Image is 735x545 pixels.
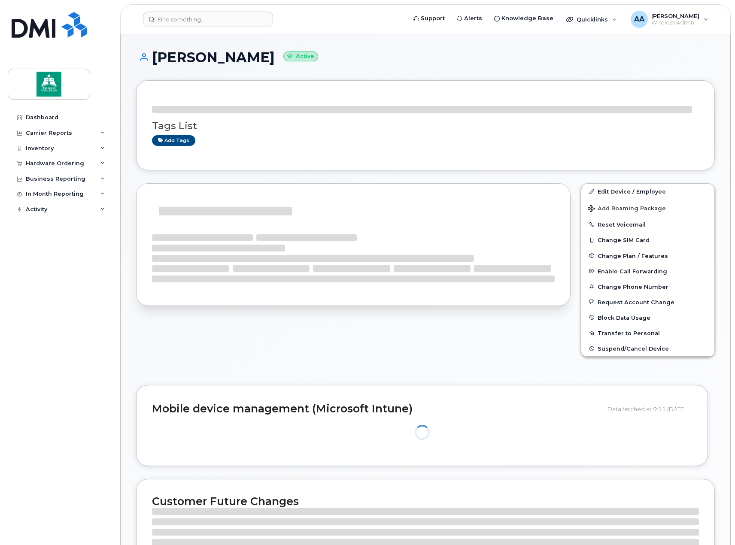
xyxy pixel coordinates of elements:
button: Enable Call Forwarding [581,263,714,279]
a: Edit Device / Employee [581,184,714,199]
span: Enable Call Forwarding [598,268,667,274]
h2: Mobile device management (Microsoft Intune) [152,403,601,415]
button: Transfer to Personal [581,325,714,341]
a: Add tags [152,135,195,146]
button: Reset Voicemail [581,217,714,232]
small: Active [283,51,318,61]
span: Add Roaming Package [588,205,666,213]
button: Request Account Change [581,294,714,310]
button: Block Data Usage [581,310,714,325]
h2: Customer Future Changes [152,495,699,508]
button: Add Roaming Package [581,199,714,217]
h1: [PERSON_NAME] [136,50,715,65]
button: Change Plan / Features [581,248,714,263]
span: Suspend/Cancel Device [598,345,669,352]
button: Change SIM Card [581,232,714,248]
h3: Tags List [152,121,699,131]
button: Change Phone Number [581,279,714,294]
span: Change Plan / Features [598,252,668,259]
div: Data fetched at 9:11 [DATE] [607,401,692,417]
button: Suspend/Cancel Device [581,341,714,356]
